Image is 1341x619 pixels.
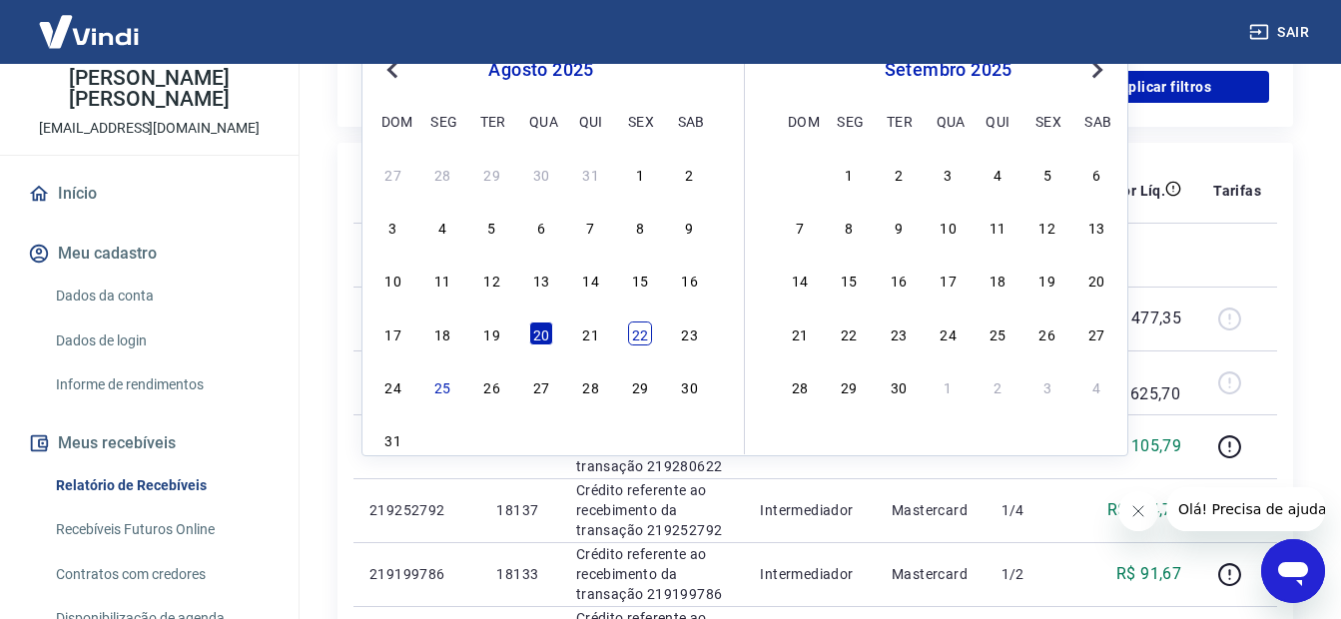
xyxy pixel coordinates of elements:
[892,500,970,520] p: Mastercard
[837,162,861,186] div: Choose segunda-feira, 1 de setembro de 2025
[628,268,652,292] div: Choose sexta-feira, 15 de agosto de 2025
[788,162,812,186] div: Choose domingo, 31 de agosto de 2025
[1213,181,1261,201] p: Tarifas
[369,564,464,584] p: 219199786
[1107,434,1182,458] p: R$ 105,79
[480,321,504,345] div: Choose terça-feira, 19 de agosto de 2025
[430,427,454,451] div: Choose segunda-feira, 1 de setembro de 2025
[937,215,961,239] div: Choose quarta-feira, 10 de setembro de 2025
[529,427,553,451] div: Choose quarta-feira, 3 de setembro de 2025
[887,321,911,345] div: Choose terça-feira, 23 de setembro de 2025
[381,374,405,398] div: Choose domingo, 24 de agosto de 2025
[1261,539,1325,603] iframe: Botão para abrir a janela de mensagens
[785,58,1111,82] div: setembro 2025
[1061,71,1269,103] button: Aplicar filtros
[1107,498,1182,522] p: R$ 334,70
[496,500,543,520] p: 18137
[887,268,911,292] div: Choose terça-feira, 16 de setembro de 2025
[678,109,702,133] div: sab
[369,500,464,520] p: 219252792
[1118,491,1158,531] iframe: Fechar mensagem
[678,374,702,398] div: Choose sábado, 30 de agosto de 2025
[760,500,860,520] p: Intermediador
[1084,215,1108,239] div: Choose sábado, 13 de setembro de 2025
[430,268,454,292] div: Choose segunda-feira, 11 de agosto de 2025
[579,215,603,239] div: Choose quinta-feira, 7 de agosto de 2025
[1084,162,1108,186] div: Choose sábado, 6 de setembro de 2025
[1245,14,1317,51] button: Sair
[1035,321,1059,345] div: Choose sexta-feira, 26 de setembro de 2025
[1085,58,1109,82] button: Next Month
[892,564,970,584] p: Mastercard
[1166,487,1325,531] iframe: Mensagem da empresa
[937,374,961,398] div: Choose quarta-feira, 1 de outubro de 2025
[887,215,911,239] div: Choose terça-feira, 9 de setembro de 2025
[579,374,603,398] div: Choose quinta-feira, 28 de agosto de 2025
[986,162,1009,186] div: Choose quinta-feira, 4 de setembro de 2025
[579,427,603,451] div: Choose quinta-feira, 4 de setembro de 2025
[480,374,504,398] div: Choose terça-feira, 26 de agosto de 2025
[579,321,603,345] div: Choose quinta-feira, 21 de agosto de 2025
[1035,374,1059,398] div: Choose sexta-feira, 3 de outubro de 2025
[628,215,652,239] div: Choose sexta-feira, 8 de agosto de 2025
[788,374,812,398] div: Choose domingo, 28 de setembro de 2025
[576,544,729,604] p: Crédito referente ao recebimento da transação 219199786
[12,14,168,30] span: Olá! Precisa de ajuda?
[381,268,405,292] div: Choose domingo, 10 de agosto de 2025
[628,109,652,133] div: sex
[380,58,404,82] button: Previous Month
[937,321,961,345] div: Choose quarta-feira, 24 de setembro de 2025
[887,162,911,186] div: Choose terça-feira, 2 de setembro de 2025
[1035,109,1059,133] div: sex
[760,564,860,584] p: Intermediador
[529,268,553,292] div: Choose quarta-feira, 13 de agosto de 2025
[986,268,1009,292] div: Choose quinta-feira, 18 de setembro de 2025
[1102,307,1181,330] p: -R$ 477,35
[529,374,553,398] div: Choose quarta-feira, 27 de agosto de 2025
[430,215,454,239] div: Choose segunda-feira, 4 de agosto de 2025
[937,109,961,133] div: qua
[48,509,275,550] a: Recebíveis Futuros Online
[378,58,704,82] div: agosto 2025
[529,321,553,345] div: Choose quarta-feira, 20 de agosto de 2025
[788,109,812,133] div: dom
[430,162,454,186] div: Choose segunda-feira, 28 de julho de 2025
[480,268,504,292] div: Choose terça-feira, 12 de agosto de 2025
[785,159,1111,400] div: month 2025-09
[16,68,283,110] p: [PERSON_NAME] [PERSON_NAME]
[1100,181,1165,201] p: Valor Líq.
[1092,358,1181,406] p: -R$ 1.625,70
[24,172,275,216] a: Início
[678,268,702,292] div: Choose sábado, 16 de agosto de 2025
[48,276,275,316] a: Dados da conta
[986,215,1009,239] div: Choose quinta-feira, 11 de setembro de 2025
[480,215,504,239] div: Choose terça-feira, 5 de agosto de 2025
[1084,321,1108,345] div: Choose sábado, 27 de setembro de 2025
[986,321,1009,345] div: Choose quinta-feira, 25 de setembro de 2025
[986,374,1009,398] div: Choose quinta-feira, 2 de outubro de 2025
[628,162,652,186] div: Choose sexta-feira, 1 de agosto de 2025
[837,374,861,398] div: Choose segunda-feira, 29 de setembro de 2025
[430,374,454,398] div: Choose segunda-feira, 25 de agosto de 2025
[837,321,861,345] div: Choose segunda-feira, 22 de setembro de 2025
[48,554,275,595] a: Contratos com credores
[529,109,553,133] div: qua
[986,109,1009,133] div: qui
[579,268,603,292] div: Choose quinta-feira, 14 de agosto de 2025
[576,480,729,540] p: Crédito referente ao recebimento da transação 219252792
[937,162,961,186] div: Choose quarta-feira, 3 de setembro de 2025
[937,268,961,292] div: Choose quarta-feira, 17 de setembro de 2025
[678,321,702,345] div: Choose sábado, 23 de agosto de 2025
[1084,268,1108,292] div: Choose sábado, 20 de setembro de 2025
[628,374,652,398] div: Choose sexta-feira, 29 de agosto de 2025
[381,427,405,451] div: Choose domingo, 31 de agosto de 2025
[1084,109,1108,133] div: sab
[1002,500,1060,520] p: 1/4
[628,321,652,345] div: Choose sexta-feira, 22 de agosto de 2025
[678,427,702,451] div: Choose sábado, 6 de setembro de 2025
[48,465,275,506] a: Relatório de Recebíveis
[678,215,702,239] div: Choose sábado, 9 de agosto de 2025
[480,427,504,451] div: Choose terça-feira, 2 de setembro de 2025
[39,118,260,139] p: [EMAIL_ADDRESS][DOMAIN_NAME]
[48,364,275,405] a: Informe de rendimentos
